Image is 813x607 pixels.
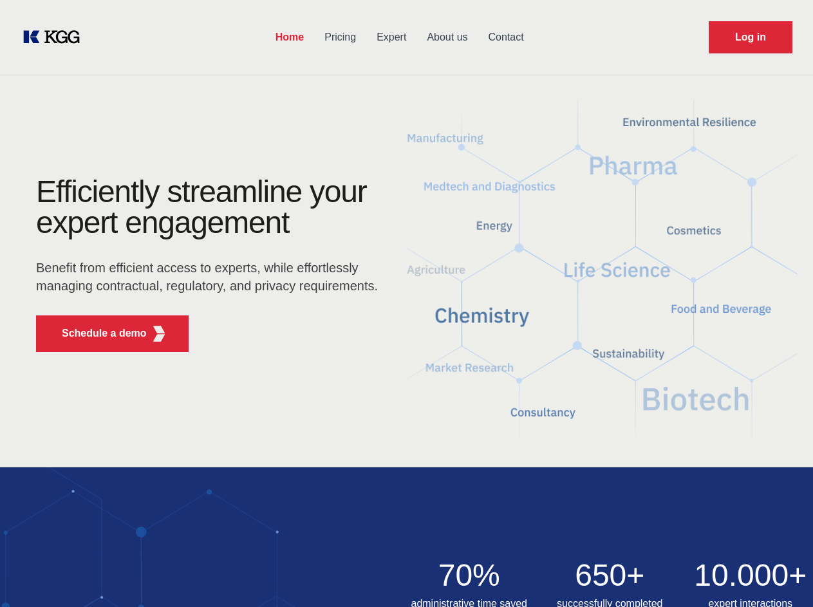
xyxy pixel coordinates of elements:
button: Schedule a demoKGG Fifth Element RED [36,315,189,352]
a: Pricing [314,21,366,54]
img: KGG Fifth Element RED [407,84,798,454]
p: Schedule a demo [62,326,147,341]
h1: Efficiently streamline your expert engagement [36,176,386,238]
p: Benefit from efficient access to experts, while effortlessly managing contractual, regulatory, an... [36,259,386,295]
a: Home [265,21,314,54]
a: About us [416,21,478,54]
h2: 650+ [547,560,673,591]
a: Contact [478,21,534,54]
a: Request Demo [709,21,792,53]
h2: 70% [407,560,532,591]
a: Expert [366,21,416,54]
img: KGG Fifth Element RED [151,326,167,342]
a: KOL Knowledge Platform: Talk to Key External Experts (KEE) [21,27,90,48]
